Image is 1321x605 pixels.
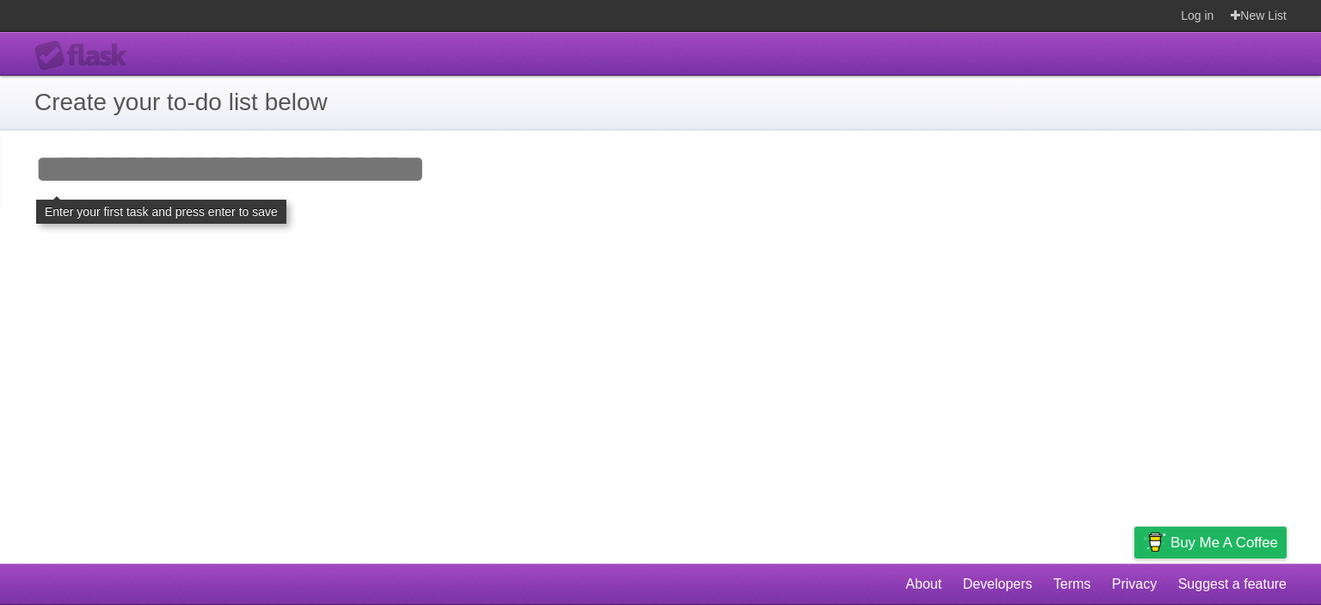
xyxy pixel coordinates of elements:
[962,568,1032,601] a: Developers
[1143,528,1166,557] img: Buy me a coffee
[34,84,1287,120] h1: Create your to-do list below
[34,40,138,71] div: Flask
[1170,528,1278,558] span: Buy me a coffee
[1054,568,1091,601] a: Terms
[1112,568,1157,601] a: Privacy
[1134,527,1287,559] a: Buy me a coffee
[1178,568,1287,601] a: Suggest a feature
[906,568,942,601] a: About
